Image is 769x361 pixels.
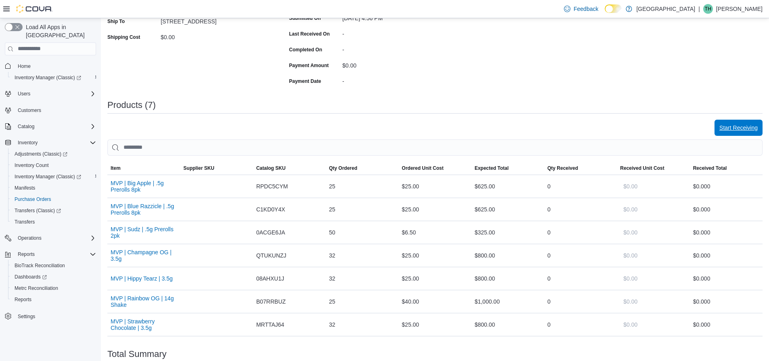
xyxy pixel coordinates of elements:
[471,247,544,264] div: $800.00
[326,247,398,264] div: 32
[620,201,641,217] button: $0.00
[8,171,99,182] a: Inventory Manager (Classic)
[18,313,35,320] span: Settings
[693,182,759,191] div: $0.00 0
[256,165,286,171] span: Catalog SKU
[2,137,99,148] button: Inventory
[11,183,38,193] a: Manifests
[698,4,700,14] p: |
[693,320,759,329] div: $0.00 0
[703,4,713,14] div: Tom Hayden
[11,183,96,193] span: Manifests
[15,162,49,169] span: Inventory Count
[623,321,637,329] span: $0.00
[544,178,617,194] div: 0
[693,251,759,260] div: $0.00 0
[15,61,34,71] a: Home
[15,173,81,180] span: Inventory Manager (Classic)
[15,122,96,131] span: Catalog
[693,274,759,283] div: $0.00 0
[15,122,38,131] button: Catalog
[15,262,65,269] span: BioTrack Reconciliation
[620,178,641,194] button: $0.00
[11,73,96,82] span: Inventory Manager (Classic)
[620,247,641,264] button: $0.00
[107,349,167,359] h3: Total Summary
[544,247,617,264] div: 0
[23,23,96,39] span: Load All Apps in [GEOGRAPHIC_DATA]
[256,182,288,191] span: RPDC5CYM
[623,274,637,283] span: $0.00
[11,194,54,204] a: Purchase Orders
[471,224,544,241] div: $325.00
[15,311,96,321] span: Settings
[15,138,96,148] span: Inventory
[547,165,578,171] span: Qty Received
[475,165,509,171] span: Expected Total
[471,317,544,333] div: $800.00
[18,91,30,97] span: Users
[471,178,544,194] div: $625.00
[107,162,180,175] button: Item
[161,15,269,25] div: [STREET_ADDRESS]
[693,165,727,171] span: Received Total
[8,283,99,294] button: Metrc Reconciliation
[15,106,44,115] a: Customers
[161,31,269,40] div: $0.00
[15,274,47,280] span: Dashboards
[15,151,67,157] span: Adjustments (Classic)
[256,251,287,260] span: QTUKUNZJ
[342,43,451,53] div: -
[183,165,214,171] span: Supplier SKU
[398,293,471,310] div: $40.00
[18,123,34,130] span: Catalog
[342,75,451,84] div: -
[471,162,544,175] button: Expected Total
[111,318,177,331] button: MVP | Strawberry Chocolate | 3.5g
[623,182,637,190] span: $0.00
[561,1,601,17] a: Feedback
[398,247,471,264] div: $25.00
[111,180,177,193] button: MVP | Big Apple | .5g Prerolls 8pk
[8,271,99,283] a: Dashboards
[11,283,96,293] span: Metrc Reconciliation
[11,261,68,270] a: BioTrack Reconciliation
[11,295,96,304] span: Reports
[15,312,38,321] a: Settings
[326,178,398,194] div: 25
[398,201,471,217] div: $25.00
[2,88,99,99] button: Users
[15,61,96,71] span: Home
[8,182,99,194] button: Manifests
[253,162,326,175] button: Catalog SKU
[289,78,321,84] label: Payment Date
[289,46,322,53] label: Completed On
[693,297,759,306] div: $0.00 0
[690,162,763,175] button: Received Total
[15,138,41,148] button: Inventory
[11,73,84,82] a: Inventory Manager (Classic)
[719,124,758,132] span: Start Receiving
[544,293,617,310] div: 0
[8,205,99,216] a: Transfers (Classic)
[2,249,99,260] button: Reports
[15,89,34,99] button: Users
[111,203,177,216] button: MVP | Blue Razzicle | .5g Prerolls 8pk
[5,57,96,343] nav: Complex example
[11,172,96,182] span: Inventory Manager (Classic)
[8,148,99,160] a: Adjustments (Classic)
[111,165,121,171] span: Item
[342,59,451,69] div: $0.00
[402,165,443,171] span: Ordered Unit Cost
[8,194,99,205] button: Purchase Orders
[620,317,641,333] button: $0.00
[111,275,173,282] button: MVP | Hippy Tearz | 3.5g
[11,206,64,215] a: Transfers (Classic)
[636,4,695,14] p: [GEOGRAPHIC_DATA]
[544,162,617,175] button: Qty Received
[8,294,99,305] button: Reports
[289,31,330,37] label: Last Received On
[11,194,96,204] span: Purchase Orders
[107,100,156,110] h3: Products (7)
